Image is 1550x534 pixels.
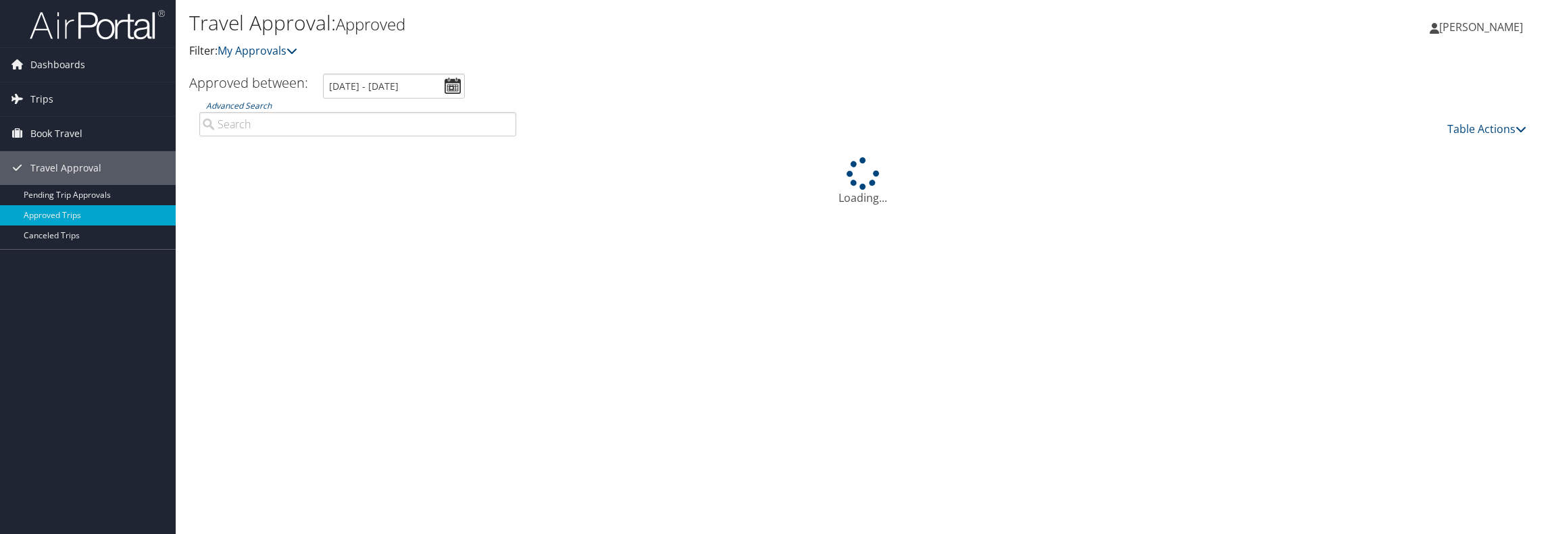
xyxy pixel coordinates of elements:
[206,100,272,111] a: Advanced Search
[199,112,516,136] input: Advanced Search
[30,48,85,82] span: Dashboards
[1447,122,1526,136] a: Table Actions
[1430,7,1536,47] a: [PERSON_NAME]
[30,151,101,185] span: Travel Approval
[336,13,405,35] small: Approved
[30,82,53,116] span: Trips
[218,43,297,58] a: My Approvals
[189,157,1536,206] div: Loading...
[30,9,165,41] img: airportal-logo.png
[189,9,1087,37] h1: Travel Approval:
[30,117,82,151] span: Book Travel
[189,74,308,92] h3: Approved between:
[189,43,1087,60] p: Filter:
[1439,20,1523,34] span: [PERSON_NAME]
[323,74,465,99] input: [DATE] - [DATE]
